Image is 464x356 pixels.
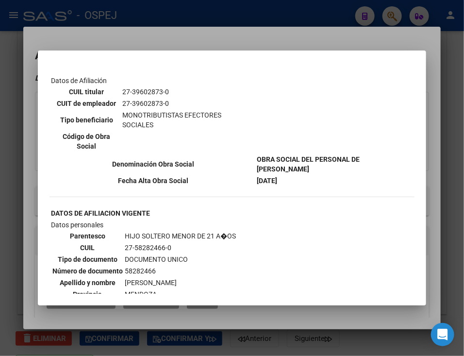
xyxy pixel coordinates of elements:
[52,277,123,288] th: Apellido y nombre
[257,155,360,173] b: OBRA SOCIAL DEL PERSONAL DE [PERSON_NAME]
[52,231,123,241] th: Parentesco
[122,110,254,130] td: MONOTRIBUTISTAS EFECTORES SOCIALES
[52,110,121,130] th: Tipo beneficiario
[52,242,123,253] th: CUIL
[431,323,454,346] div: Open Intercom Messenger
[124,254,236,265] td: DOCUMENTO UNICO
[124,277,236,288] td: [PERSON_NAME]
[124,242,236,253] td: 27-58282466-0
[124,231,236,241] td: HIJO SOLTERO MENOR DE 21 A�OS
[52,289,123,300] th: Provincia
[257,177,278,185] b: [DATE]
[52,98,121,109] th: CUIT de empleador
[50,175,256,186] th: Fecha Alta Obra Social
[124,266,236,276] td: 58282466
[124,289,236,300] td: MENDOZA
[51,209,150,217] b: DATOS DE AFILIACION VIGENTE
[52,86,121,97] th: CUIL titular
[52,266,123,276] th: Número de documento
[52,254,123,265] th: Tipo de documento
[122,86,254,97] td: 27-39602873-0
[122,98,254,109] td: 27-39602873-0
[50,154,256,174] th: Denominación Obra Social
[52,131,121,152] th: Código de Obra Social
